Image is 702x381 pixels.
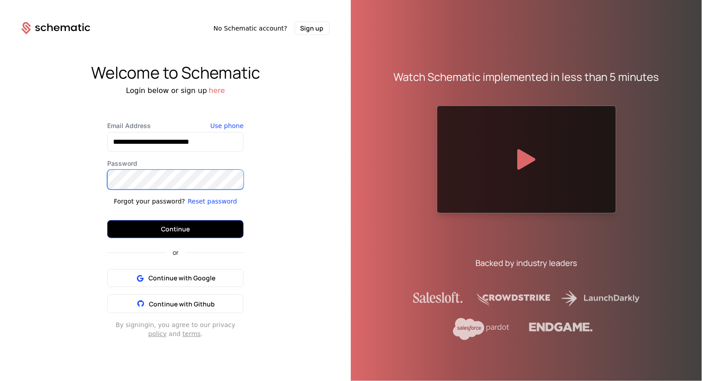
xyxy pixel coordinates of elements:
span: Continue with Google [148,274,215,283]
button: Continue [107,220,244,238]
a: terms [183,330,201,337]
label: Password [107,159,244,168]
label: Email Address [107,121,244,130]
span: No Schematic account? [214,24,288,33]
button: Use phone [210,121,244,130]
a: policy [148,330,167,337]
button: Continue with Google [107,269,244,287]
div: By signing in , you agree to our privacy and . [107,320,244,338]
span: or [166,249,186,256]
div: Backed by industry leaders [476,257,577,269]
button: here [209,85,225,96]
button: Continue with Github [107,294,244,313]
div: Watch Schematic implemented in less than 5 minutes [394,70,659,84]
div: Forgot your password? [114,197,185,206]
button: Sign up [295,22,330,35]
span: Continue with Github [149,300,215,308]
button: Reset password [188,197,237,206]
